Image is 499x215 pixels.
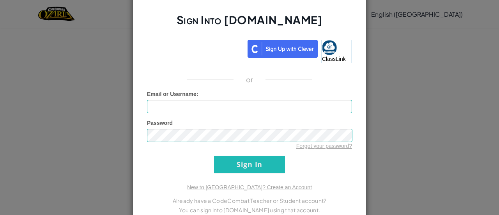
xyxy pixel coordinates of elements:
img: clever_sso_button@2x.png [248,40,318,58]
input: Sign In [214,156,285,173]
span: Email or Username [147,91,196,97]
img: classlink-logo-small.png [322,40,337,55]
label: : [147,90,198,98]
span: ClassLink [322,56,346,62]
a: Forgot your password? [296,143,352,149]
span: Password [147,120,173,126]
h2: Sign Into [DOMAIN_NAME] [147,12,352,35]
p: You can sign into [DOMAIN_NAME] using that account. [147,205,352,215]
a: New to [GEOGRAPHIC_DATA]? Create an Account [187,184,312,190]
p: Already have a CodeCombat Teacher or Student account? [147,196,352,205]
iframe: Sign in with Google Button [143,39,248,56]
p: or [246,75,253,84]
